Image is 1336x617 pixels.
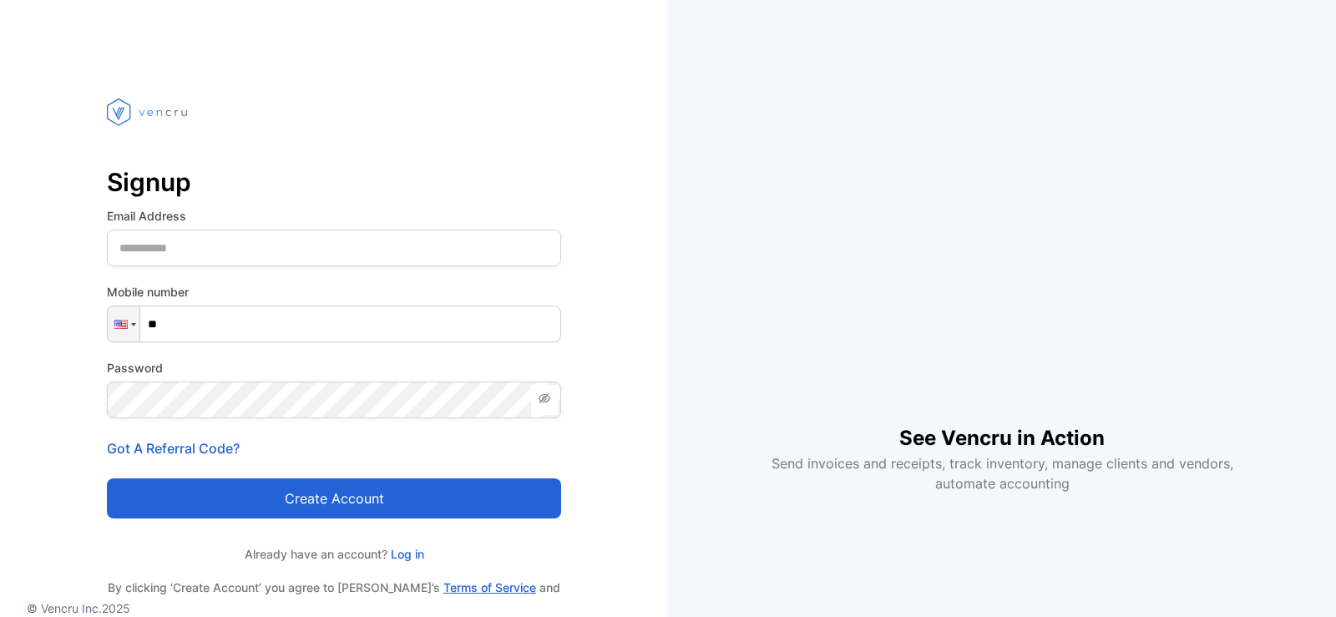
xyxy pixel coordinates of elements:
[443,580,536,594] a: Terms of Service
[107,438,561,458] p: Got A Referral Code?
[107,579,561,613] p: By clicking ‘Create Account’ you agree to [PERSON_NAME]’s and
[107,359,561,377] label: Password
[762,453,1242,493] p: Send invoices and receipts, track inventory, manage clients and vendors, automate accounting
[107,207,561,225] label: Email Address
[107,545,561,563] p: Already have an account?
[899,397,1105,453] h1: See Vencru in Action
[108,306,139,341] div: United States: + 1
[291,597,377,611] a: Privacy Policies
[107,162,561,202] p: Signup
[387,547,424,561] a: Log in
[760,124,1244,397] iframe: YouTube video player
[107,67,190,157] img: vencru logo
[107,478,561,518] button: Create account
[107,283,561,301] label: Mobile number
